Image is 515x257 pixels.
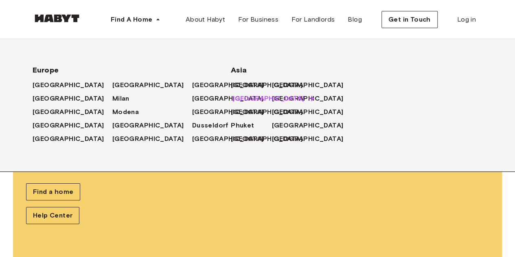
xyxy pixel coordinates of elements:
[192,94,272,103] a: [GEOGRAPHIC_DATA]
[112,107,139,117] span: Modena
[192,94,264,103] span: [GEOGRAPHIC_DATA]
[285,11,341,28] a: For Landlords
[33,80,104,90] span: [GEOGRAPHIC_DATA]
[231,65,284,75] span: Asia
[231,80,311,90] a: [GEOGRAPHIC_DATA]
[112,94,129,103] span: Milan
[388,15,431,24] span: Get in Touch
[112,134,192,144] a: [GEOGRAPHIC_DATA]
[112,80,192,90] a: [GEOGRAPHIC_DATA]
[33,121,112,130] a: [GEOGRAPHIC_DATA]
[232,94,304,103] span: [GEOGRAPHIC_DATA]
[451,11,482,28] a: Log in
[291,15,335,24] span: For Landlords
[231,80,302,90] span: [GEOGRAPHIC_DATA]
[33,134,112,144] a: [GEOGRAPHIC_DATA]
[272,134,351,144] a: [GEOGRAPHIC_DATA]
[231,121,262,130] a: Phuket
[272,107,351,117] a: [GEOGRAPHIC_DATA]
[112,94,138,103] a: Milan
[348,15,362,24] span: Blog
[231,121,254,130] span: Phuket
[26,183,80,200] a: Find a home
[232,11,285,28] a: For Business
[112,107,147,117] a: Modena
[381,11,438,28] button: Get in Touch
[231,134,302,144] span: [GEOGRAPHIC_DATA]
[192,107,272,117] a: [GEOGRAPHIC_DATA]
[231,107,311,117] a: [GEOGRAPHIC_DATA]
[272,94,351,103] a: [GEOGRAPHIC_DATA]
[192,107,264,117] span: [GEOGRAPHIC_DATA]
[192,80,272,90] a: [GEOGRAPHIC_DATA]
[33,107,112,117] a: [GEOGRAPHIC_DATA]
[112,121,192,130] a: [GEOGRAPHIC_DATA]
[33,94,104,103] span: [GEOGRAPHIC_DATA]
[272,121,351,130] a: [GEOGRAPHIC_DATA]
[33,121,104,130] span: [GEOGRAPHIC_DATA]
[33,134,104,144] span: [GEOGRAPHIC_DATA]
[33,211,72,220] span: Help Center
[341,11,368,28] a: Blog
[112,80,184,90] span: [GEOGRAPHIC_DATA]
[231,107,302,117] span: [GEOGRAPHIC_DATA]
[186,15,225,24] span: About Habyt
[33,80,112,90] a: [GEOGRAPHIC_DATA]
[232,94,312,103] a: [GEOGRAPHIC_DATA]
[112,134,184,144] span: [GEOGRAPHIC_DATA]
[238,15,278,24] span: For Business
[457,15,476,24] span: Log in
[192,121,229,130] span: Dusseldorf
[192,134,272,144] a: [GEOGRAPHIC_DATA]
[33,65,205,75] span: Europe
[33,94,112,103] a: [GEOGRAPHIC_DATA]
[112,121,184,130] span: [GEOGRAPHIC_DATA]
[192,121,237,130] a: Dusseldorf
[33,187,73,197] span: Find a home
[192,134,264,144] span: [GEOGRAPHIC_DATA]
[33,107,104,117] span: [GEOGRAPHIC_DATA]
[111,15,152,24] span: Find A Home
[33,14,81,22] img: Habyt
[179,11,232,28] a: About Habyt
[272,80,351,90] a: [GEOGRAPHIC_DATA]
[272,121,343,130] span: [GEOGRAPHIC_DATA]
[26,207,79,224] a: Help Center
[231,134,311,144] a: [GEOGRAPHIC_DATA]
[192,80,264,90] span: [GEOGRAPHIC_DATA]
[104,11,167,28] button: Find A Home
